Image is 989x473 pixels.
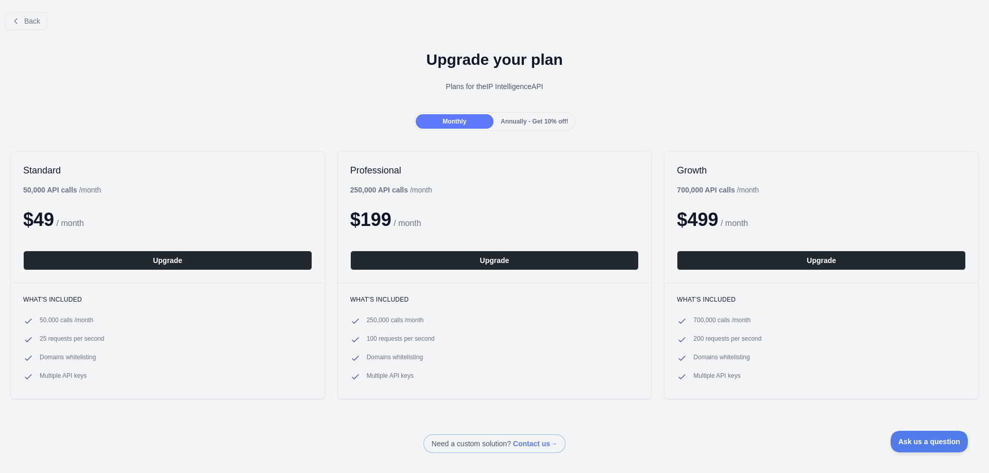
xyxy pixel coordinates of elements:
[677,209,718,230] span: $ 499
[350,209,391,230] span: $ 199
[350,185,432,195] div: / month
[677,164,966,177] h2: Growth
[891,431,968,452] iframe: Toggle Customer Support
[677,186,735,194] b: 700,000 API calls
[350,186,408,194] b: 250,000 API calls
[677,185,759,195] div: / month
[350,164,639,177] h2: Professional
